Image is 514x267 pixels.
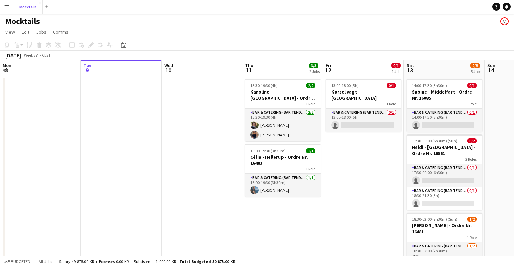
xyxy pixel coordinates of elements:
[50,28,71,36] a: Comms
[406,66,414,74] span: 13
[33,28,49,36] a: Jobs
[412,217,457,222] span: 18:30-02:00 (7h30m) (Sun)
[59,259,235,264] div: Salary 49 875.00 KR + Expenses 0.00 KR + Subsistence 1 000.00 KR =
[250,148,286,153] span: 16:00-19:30 (3h30m)
[305,101,315,106] span: 1 Role
[164,62,173,69] span: Wed
[163,66,173,74] span: 10
[407,62,414,69] span: Sat
[391,63,401,68] span: 0/1
[467,217,477,222] span: 1/2
[487,62,495,69] span: Sun
[53,29,68,35] span: Comms
[486,66,495,74] span: 14
[305,166,315,171] span: 1 Role
[245,109,321,141] app-card-role: Bar & Catering (Bar Tender)2/215:30-19:30 (4h)[PERSON_NAME][PERSON_NAME]
[407,187,482,210] app-card-role: Bar & Catering (Bar Tender)0/118:30-21:30 (3h)
[250,83,278,88] span: 15:30-19:30 (4h)
[3,258,31,265] button: Budgeted
[325,66,331,74] span: 12
[306,148,315,153] span: 1/1
[412,83,447,88] span: 14:00-17:30 (3h30m)
[407,222,482,235] h3: [PERSON_NAME] - Ordre Nr. 16481
[3,28,18,36] a: View
[306,83,315,88] span: 2/2
[465,157,477,162] span: 2 Roles
[245,89,321,101] h3: Karoline - [GEOGRAPHIC_DATA] - Ordre Nr. 16520
[412,138,457,143] span: 17:30-00:00 (6h30m) (Sun)
[326,79,401,132] app-job-card: 13:00-18:00 (5h)0/1Kørsel vagt [GEOGRAPHIC_DATA]1 RoleBar & Catering (Bar Tender)0/113:00-18:00 (5h)
[245,79,321,141] app-job-card: 15:30-19:30 (4h)2/2Karoline - [GEOGRAPHIC_DATA] - Ordre Nr. 165201 RoleBar & Catering (Bar Tender...
[326,62,331,69] span: Fri
[326,89,401,101] h3: Kørsel vagt [GEOGRAPHIC_DATA]
[36,29,46,35] span: Jobs
[5,16,40,26] h1: Mocktails
[392,69,400,74] div: 1 Job
[470,63,480,68] span: 2/8
[22,29,29,35] span: Edit
[11,259,30,264] span: Budgeted
[5,52,21,59] div: [DATE]
[14,0,43,14] button: Mocktails
[407,89,482,101] h3: Sabine - Middelfart - Ordre Nr. 16085
[37,259,53,264] span: All jobs
[83,62,92,69] span: Tue
[2,66,11,74] span: 8
[179,259,235,264] span: Total Budgeted 50 875.00 KR
[407,79,482,132] app-job-card: 14:00-17:30 (3h30m)0/1Sabine - Middelfart - Ordre Nr. 160851 RoleBar & Catering (Bar Tender)0/114...
[3,62,11,69] span: Mon
[245,174,321,197] app-card-role: Bar & Catering (Bar Tender)1/116:00-19:30 (3h30m)[PERSON_NAME]
[331,83,359,88] span: 13:00-18:00 (5h)
[42,53,51,58] div: CEST
[82,66,92,74] span: 9
[19,28,32,36] a: Edit
[467,83,477,88] span: 0/1
[407,134,482,210] app-job-card: 17:30-00:00 (6h30m) (Sun)0/2Heidi - [GEOGRAPHIC_DATA] - Ordre Nr. 165612 RolesBar & Catering (Bar...
[245,154,321,166] h3: Célia - Hellerup - Ordre Nr. 16483
[467,235,477,240] span: 1 Role
[407,109,482,132] app-card-role: Bar & Catering (Bar Tender)0/114:00-17:30 (3h30m)
[467,101,477,106] span: 1 Role
[5,29,15,35] span: View
[387,83,396,88] span: 0/1
[500,17,509,25] app-user-avatar: Sebastian Lysholt Skjold
[326,109,401,132] app-card-role: Bar & Catering (Bar Tender)0/113:00-18:00 (5h)
[467,138,477,143] span: 0/2
[407,164,482,187] app-card-role: Bar & Catering (Bar Tender)0/117:30-00:00 (6h30m)
[244,66,253,74] span: 11
[407,144,482,156] h3: Heidi - [GEOGRAPHIC_DATA] - Ordre Nr. 16561
[245,62,253,69] span: Thu
[245,144,321,197] app-job-card: 16:00-19:30 (3h30m)1/1Célia - Hellerup - Ordre Nr. 164831 RoleBar & Catering (Bar Tender)1/116:00...
[386,101,396,106] span: 1 Role
[309,63,318,68] span: 3/3
[309,69,320,74] div: 2 Jobs
[471,69,481,74] div: 5 Jobs
[22,53,39,58] span: Week 37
